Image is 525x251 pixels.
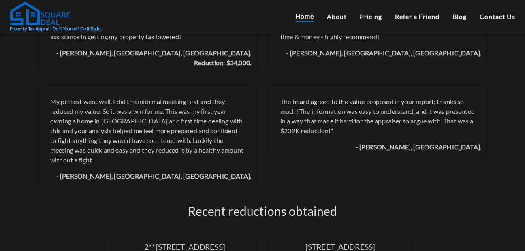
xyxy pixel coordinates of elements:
h2: Recent reductions obtained [5,204,520,218]
a: Blog [452,12,467,21]
p: The board agreed to the value proposed in your report; thanks so much! The information was easy t... [280,97,475,136]
a: Property Tax Appeal - Do it Yourself. Do it Right. [10,1,102,32]
b: - [PERSON_NAME], [GEOGRAPHIC_DATA], [GEOGRAPHIC_DATA]. [286,49,481,57]
p: My protest went well. I did the informal meeting first and they reduced my value. So it was a win... [50,97,245,165]
b: - [PERSON_NAME], [GEOGRAPHIC_DATA], [GEOGRAPHIC_DATA]. [56,172,251,180]
a: Home [295,11,314,22]
a: Contact Us [480,12,515,21]
b: - [PERSON_NAME], [GEOGRAPHIC_DATA], [GEOGRAPHIC_DATA]. Reduction: $34,000. [56,49,251,66]
b: - [PERSON_NAME], [GEOGRAPHIC_DATA]. [356,143,481,151]
a: About [327,12,347,21]
a: Refer a Friend [395,12,440,21]
img: Square Deal [10,1,70,26]
a: Pricing [360,12,382,21]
